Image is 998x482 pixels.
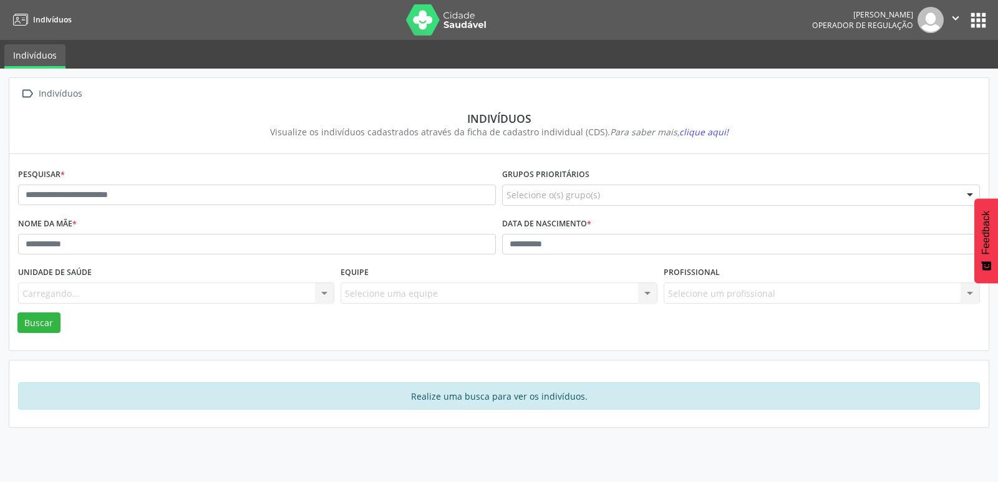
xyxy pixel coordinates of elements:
div: Visualize os indivíduos cadastrados através da ficha de cadastro individual (CDS). [27,125,971,138]
button:  [944,7,967,33]
label: Nome da mãe [18,214,77,234]
i:  [949,11,962,25]
button: Feedback - Mostrar pesquisa [974,198,998,283]
label: Data de nascimento [502,214,591,234]
div: Realize uma busca para ver os indivíduos. [18,382,980,410]
button: Buscar [17,312,61,334]
label: Equipe [341,263,369,282]
span: clique aqui! [679,126,729,138]
div: [PERSON_NAME] [812,9,913,20]
img: img [918,7,944,33]
label: Unidade de saúde [18,263,92,282]
span: Operador de regulação [812,20,913,31]
div: Indivíduos [27,112,971,125]
i:  [18,85,36,103]
a: Indivíduos [9,9,72,30]
label: Profissional [664,263,720,282]
button: apps [967,9,989,31]
i: Para saber mais, [610,126,729,138]
span: Feedback [981,211,992,254]
label: Grupos prioritários [502,165,589,185]
a:  Indivíduos [18,85,84,103]
a: Indivíduos [4,44,65,69]
label: Pesquisar [18,165,65,185]
span: Indivíduos [33,14,72,25]
span: Selecione o(s) grupo(s) [506,188,600,201]
div: Indivíduos [36,85,84,103]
